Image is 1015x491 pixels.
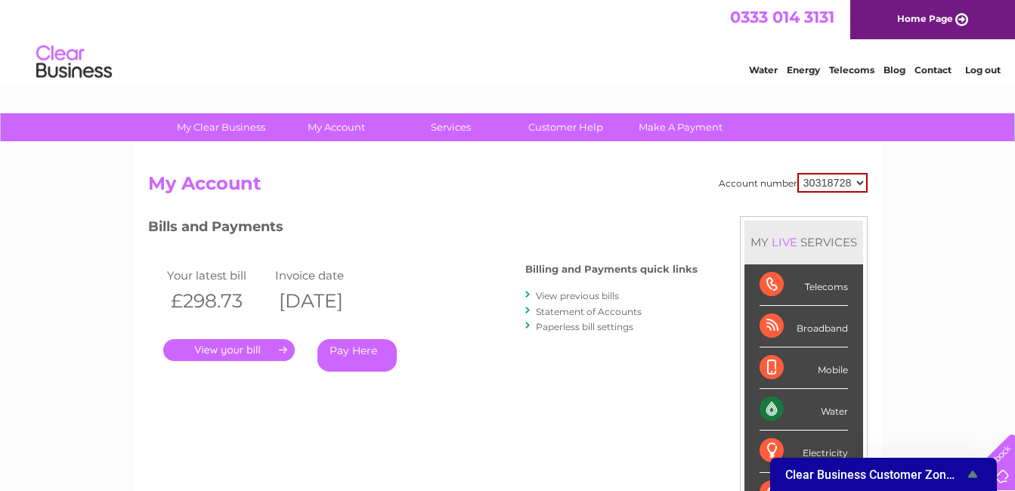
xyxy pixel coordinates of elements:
[914,64,952,76] a: Contact
[148,173,868,202] h2: My Account
[151,8,865,73] div: Clear Business is a trading name of Verastar Limited (registered in [GEOGRAPHIC_DATA] No. 3667643...
[829,64,874,76] a: Telecoms
[760,347,848,389] div: Mobile
[787,64,820,76] a: Energy
[760,264,848,306] div: Telecoms
[760,306,848,347] div: Broadband
[163,265,272,286] td: Your latest bill
[965,64,1001,76] a: Log out
[785,465,982,483] button: Show survey - Clear Business Customer Zone Survey
[525,264,698,275] h4: Billing and Payments quick links
[271,265,380,286] td: Invoice date
[388,113,513,141] a: Services
[883,64,905,76] a: Blog
[760,431,848,472] div: Electricity
[536,290,619,301] a: View previous bills
[148,216,698,242] h3: Bills and Payments
[536,306,642,317] a: Statement of Accounts
[719,173,868,193] div: Account number
[744,221,863,264] div: MY SERVICES
[760,389,848,431] div: Water
[503,113,628,141] a: Customer Help
[163,339,295,361] a: .
[749,64,778,76] a: Water
[36,39,113,85] img: logo.png
[274,113,398,141] a: My Account
[159,113,283,141] a: My Clear Business
[317,339,397,372] a: Pay Here
[785,468,964,482] span: Clear Business Customer Zone Survey
[618,113,743,141] a: Make A Payment
[163,286,272,317] th: £298.73
[536,321,633,332] a: Paperless bill settings
[730,8,834,26] a: 0333 014 3131
[271,286,380,317] th: [DATE]
[769,235,800,249] div: LIVE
